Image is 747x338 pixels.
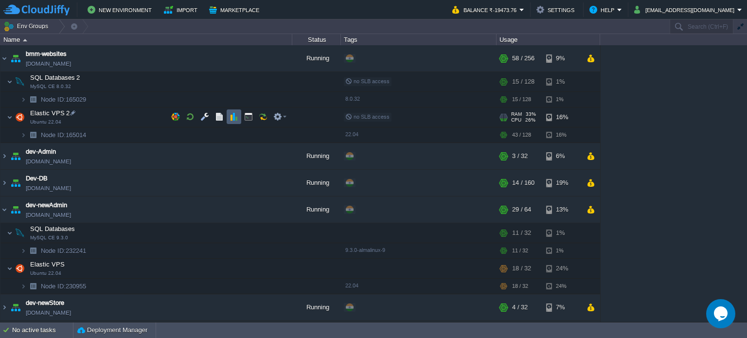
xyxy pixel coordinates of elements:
[546,294,578,320] div: 7%
[26,200,67,210] span: dev-newAdmin
[512,143,528,169] div: 3 / 32
[536,4,577,16] button: Settings
[546,196,578,223] div: 13%
[512,259,531,278] div: 18 / 32
[546,127,578,142] div: 16%
[26,298,64,308] a: dev-newStore
[13,72,27,91] img: AMDAwAAAACH5BAEAAAAALAAAAAABAAEAAAICRAEAOw==
[20,92,26,107] img: AMDAwAAAACH5BAEAAAAALAAAAAABAAEAAAICRAEAOw==
[23,39,27,41] img: AMDAwAAAACH5BAEAAAAALAAAAAABAAEAAAICRAEAOw==
[9,45,22,71] img: AMDAwAAAACH5BAEAAAAALAAAAAABAAEAAAICRAEAOw==
[13,223,27,243] img: AMDAwAAAACH5BAEAAAAALAAAAAABAAEAAAICRAEAOw==
[0,294,8,320] img: AMDAwAAAACH5BAEAAAAALAAAAAABAAEAAAICRAEAOw==
[546,45,578,71] div: 9%
[26,147,56,157] span: dev-Admin
[7,259,13,278] img: AMDAwAAAACH5BAEAAAAALAAAAAABAAEAAAICRAEAOw==
[292,170,341,196] div: Running
[26,92,40,107] img: AMDAwAAAACH5BAEAAAAALAAAAAABAAEAAAICRAEAOw==
[20,127,26,142] img: AMDAwAAAACH5BAEAAAAALAAAAAABAAEAAAICRAEAOw==
[26,49,67,59] a: bmm-websites
[13,107,27,127] img: AMDAwAAAACH5BAEAAAAALAAAAAABAAEAAAICRAEAOw==
[512,294,528,320] div: 4 / 32
[497,34,600,45] div: Usage
[9,143,22,169] img: AMDAwAAAACH5BAEAAAAALAAAAAABAAEAAAICRAEAOw==
[511,117,521,123] span: CPU
[526,111,536,117] span: 33%
[345,131,358,137] span: 22.04
[634,4,737,16] button: [EMAIL_ADDRESS][DOMAIN_NAME]
[345,283,358,288] span: 22.04
[7,223,13,243] img: AMDAwAAAACH5BAEAAAAALAAAAAABAAEAAAICRAEAOw==
[26,183,71,193] span: [DOMAIN_NAME]
[512,72,534,91] div: 15 / 128
[41,131,66,139] span: Node ID:
[77,325,147,335] button: Deployment Manager
[0,196,8,223] img: AMDAwAAAACH5BAEAAAAALAAAAAABAAEAAAICRAEAOw==
[26,127,40,142] img: AMDAwAAAACH5BAEAAAAALAAAAAABAAEAAAICRAEAOw==
[546,143,578,169] div: 6%
[0,45,8,71] img: AMDAwAAAACH5BAEAAAAALAAAAAABAAEAAAICRAEAOw==
[40,131,88,139] a: Node ID:165014
[512,243,528,258] div: 11 / 32
[512,92,531,107] div: 15 / 128
[26,210,71,220] span: [DOMAIN_NAME]
[41,247,66,254] span: Node ID:
[345,247,385,253] span: 9.3.0-almalinux-9
[546,259,578,278] div: 24%
[292,196,341,223] div: Running
[706,299,737,328] iframe: chat widget
[525,117,535,123] span: 26%
[88,4,155,16] button: New Environment
[26,59,71,69] span: [DOMAIN_NAME]
[29,109,71,117] a: Elastic VPS 2Ubuntu 22.04
[29,225,76,233] span: SQL Databases
[29,73,81,82] span: SQL Databases 2
[345,78,390,84] span: no SLB access
[452,4,519,16] button: Balance ₹-19473.76
[546,223,578,243] div: 1%
[512,170,534,196] div: 14 / 160
[546,107,578,127] div: 16%
[40,95,88,104] a: Node ID:165029
[3,4,70,16] img: CloudJiffy
[40,282,88,290] span: 230955
[40,247,88,255] span: 232241
[41,283,66,290] span: Node ID:
[9,196,22,223] img: AMDAwAAAACH5BAEAAAAALAAAAAABAAEAAAICRAEAOw==
[20,279,26,294] img: AMDAwAAAACH5BAEAAAAALAAAAAABAAEAAAICRAEAOw==
[9,294,22,320] img: AMDAwAAAACH5BAEAAAAALAAAAAABAAEAAAICRAEAOw==
[345,114,390,120] span: no SLB access
[511,111,522,117] span: RAM
[41,96,66,103] span: Node ID:
[26,157,71,166] span: [DOMAIN_NAME]
[1,34,292,45] div: Name
[30,235,68,241] span: MySQL CE 9.3.0
[512,223,531,243] div: 11 / 32
[7,72,13,91] img: AMDAwAAAACH5BAEAAAAALAAAAAABAAEAAAICRAEAOw==
[546,170,578,196] div: 19%
[512,279,528,294] div: 18 / 32
[0,170,8,196] img: AMDAwAAAACH5BAEAAAAALAAAAAABAAEAAAICRAEAOw==
[40,247,88,255] a: Node ID:232241
[3,19,52,33] button: Env Groups
[589,4,617,16] button: Help
[29,261,66,268] a: Elastic VPSUbuntu 22.04
[30,119,61,125] span: Ubuntu 22.04
[30,270,61,276] span: Ubuntu 22.04
[292,294,341,320] div: Running
[209,4,262,16] button: Marketplace
[29,260,66,268] span: Elastic VPS
[29,74,81,81] a: SQL Databases 2MySQL CE 8.0.32
[292,143,341,169] div: Running
[26,174,48,183] a: Dev-DB
[12,322,73,338] div: No active tasks
[292,45,341,71] div: Running
[9,170,22,196] img: AMDAwAAAACH5BAEAAAAALAAAAAABAAEAAAICRAEAOw==
[30,84,71,89] span: MySQL CE 8.0.32
[20,243,26,258] img: AMDAwAAAACH5BAEAAAAALAAAAAABAAEAAAICRAEAOw==
[546,92,578,107] div: 1%
[164,4,200,16] button: Import
[40,95,88,104] span: 165029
